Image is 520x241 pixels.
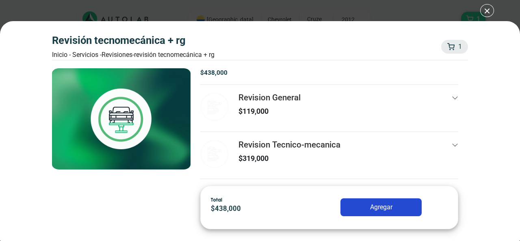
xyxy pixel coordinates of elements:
[200,68,458,78] p: $ 438,000
[211,204,302,214] p: $ 438,000
[200,93,229,121] img: revision_general-v3.svg
[52,50,214,60] div: Inicio - Servicios - Revisiones -
[52,34,214,47] h3: Revisión Tecnomecánica + rg
[238,153,340,164] p: $ 319,000
[340,198,422,216] button: Agregar
[134,51,214,59] font: Revisión Tecnomecánica + rg
[211,196,222,203] span: Total
[238,93,301,103] h3: Revision General
[238,140,340,150] h3: Revision Tecnico-mecanica
[200,140,229,168] img: default_service_icon.svg
[238,106,301,117] p: $ 119,000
